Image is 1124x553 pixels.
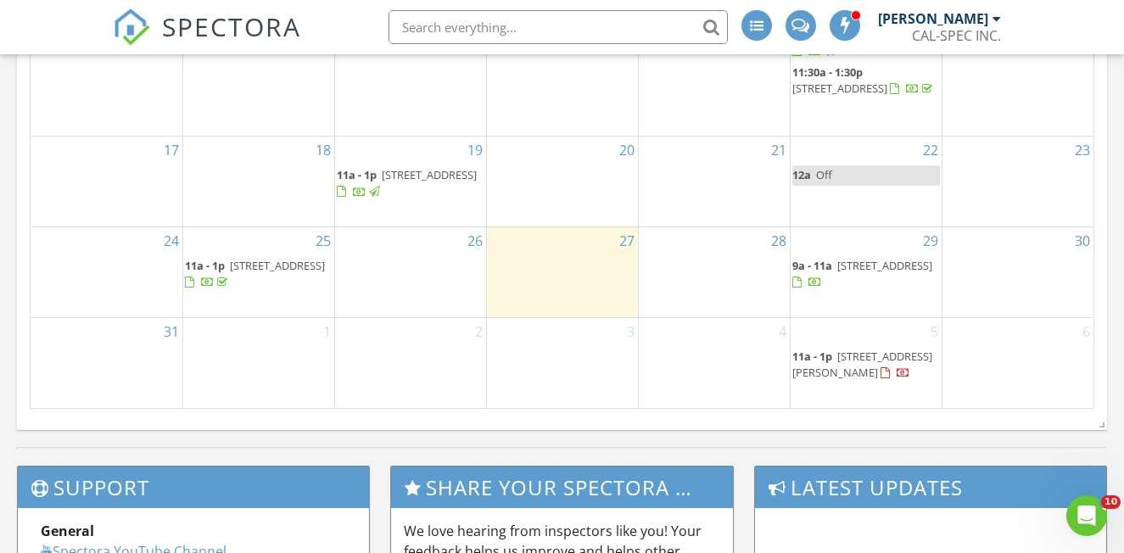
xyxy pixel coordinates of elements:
a: Go to September 3, 2025 [624,318,638,345]
td: Go to August 19, 2025 [334,137,486,227]
td: Go to August 29, 2025 [790,227,942,318]
a: Go to August 31, 2025 [160,318,182,345]
span: 11a - 1p [185,258,225,273]
textarea: Message… [14,374,325,403]
a: Go to August 19, 2025 [464,137,486,164]
span: 10 [1101,495,1121,509]
a: Go to August 22, 2025 [920,137,942,164]
div: joined the conversation [73,347,289,362]
span: 9a - 11a [792,258,832,273]
button: Home [266,7,298,39]
a: 11a - 1p [STREET_ADDRESS] [337,167,477,198]
a: 11a - 1p [STREET_ADDRESS] [185,258,325,289]
span: [STREET_ADDRESS] [230,258,325,273]
a: Go to August 24, 2025 [160,227,182,254]
a: 11a - 1p [STREET_ADDRESS] [337,165,484,202]
button: Start recording [108,410,121,423]
a: Go to September 6, 2025 [1079,318,1093,345]
button: Gif picker [53,410,67,423]
td: Go to August 20, 2025 [486,137,638,227]
a: Go to August 30, 2025 [1071,227,1093,254]
a: Go to September 1, 2025 [320,318,334,345]
td: Go to August 27, 2025 [486,227,638,318]
button: Emoji picker [26,410,40,423]
a: Go to September 2, 2025 [472,318,486,345]
img: Profile image for Chelsey [51,346,68,363]
div: Support says… [14,115,326,221]
a: 9a - 11a [STREET_ADDRESS] [792,258,932,289]
a: Go to August 28, 2025 [768,227,790,254]
span: Off [816,167,832,182]
td: Go to August 23, 2025 [942,137,1093,227]
img: The Best Home Inspection Software - Spectora [113,8,150,46]
h3: Latest Updates [755,466,1106,508]
span: [STREET_ADDRESS] [792,81,887,96]
td: Go to August 22, 2025 [790,137,942,227]
img: Profile image for Chelsey [48,9,75,36]
h3: Support [18,466,369,508]
div: This is [PERSON_NAME] w/Cal-Spec Inc [81,304,312,321]
a: 11:30a - 1:30p [STREET_ADDRESS] [792,64,936,96]
div: Jerry says… [14,221,326,293]
button: Upload attachment [81,410,94,423]
a: Go to August 29, 2025 [920,227,942,254]
td: Go to August 21, 2025 [638,137,790,227]
td: Go to September 5, 2025 [790,317,942,407]
td: Go to September 1, 2025 [182,317,334,407]
span: 11a - 1p [792,349,832,364]
td: Go to August 26, 2025 [334,227,486,318]
a: Click here to view the email. [27,149,221,165]
a: 11a - 1p [STREET_ADDRESS][PERSON_NAME] [792,347,940,383]
div: Jerry says… [14,293,326,344]
h1: [PERSON_NAME] [82,8,193,21]
td: Go to August 17, 2025 [31,137,182,227]
div: I was wondering if someone could add a song number to my website? The number is 9094041639 [61,221,326,292]
a: Go to August 20, 2025 [616,137,638,164]
a: SPECTORA [113,23,301,59]
td: Go to August 18, 2025 [182,137,334,227]
a: Go to August 27, 2025 [616,227,638,254]
a: 9a - 11a [STREET_ADDRESS] [792,256,940,293]
div: An email could not be delivered:Click here to view the email.For more information, viewWhy emails... [14,115,278,208]
iframe: Intercom live chat [1066,495,1107,536]
a: 11a - 1p [STREET_ADDRESS][PERSON_NAME] [792,349,932,380]
span: [STREET_ADDRESS] [837,258,932,273]
td: Go to September 6, 2025 [942,317,1093,407]
a: 11a - 1p [STREET_ADDRESS] [185,256,333,293]
td: Go to August 28, 2025 [638,227,790,318]
a: Go to August 26, 2025 [464,227,486,254]
a: Go to September 4, 2025 [775,318,790,345]
td: Go to August 25, 2025 [182,227,334,318]
td: Go to August 24, 2025 [31,227,182,318]
input: Search everything... [389,10,728,44]
a: Go to August 17, 2025 [160,137,182,164]
span: 11a - 1p [337,167,377,182]
div: CAL-SPEC INC. [912,27,1001,44]
div: I was wondering if someone could add a song number to my website? The number is 9094041639 [75,232,312,282]
a: Go to August 21, 2025 [768,137,790,164]
div: This is [PERSON_NAME] w/Cal-Spec Inc [68,293,326,331]
span: [STREET_ADDRESS][PERSON_NAME] [792,349,932,380]
span: [STREET_ADDRESS] [382,167,477,182]
td: Go to September 4, 2025 [638,317,790,407]
div: For more information, view [27,165,265,198]
strong: General [41,522,94,540]
td: Go to September 3, 2025 [486,317,638,407]
a: 9a - 11a [STREET_ADDRESS] [792,27,932,59]
button: go back [11,7,43,39]
div: [PERSON_NAME] [878,10,988,27]
div: Close [298,7,328,37]
div: An email could not be delivered: [27,126,265,142]
h3: Share Your Spectora Experience [391,466,732,508]
a: Go to September 5, 2025 [927,318,942,345]
span: SPECTORA [162,8,301,44]
a: 11:30a - 1:30p [STREET_ADDRESS] [792,63,940,99]
p: Active [82,21,116,38]
a: Go to August 25, 2025 [312,227,334,254]
span: 12a [792,167,811,182]
div: Chelsey says… [14,344,326,383]
a: Go to August 23, 2025 [1071,137,1093,164]
button: Send a message… [291,403,318,430]
td: Go to August 30, 2025 [942,227,1093,318]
